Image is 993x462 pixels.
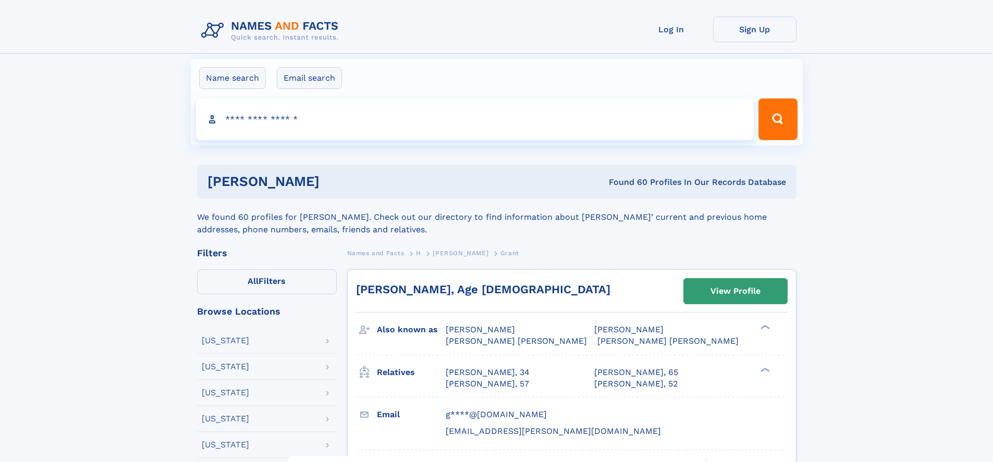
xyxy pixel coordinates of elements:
[202,363,249,371] div: [US_STATE]
[446,367,530,378] a: [PERSON_NAME], 34
[277,67,342,89] label: Email search
[684,279,787,304] a: View Profile
[713,17,796,42] a: Sign Up
[377,321,446,339] h3: Also known as
[416,249,421,257] span: H
[197,248,337,258] div: Filters
[594,324,664,334] span: [PERSON_NAME]
[446,336,587,346] span: [PERSON_NAME] [PERSON_NAME]
[197,269,337,294] label: Filters
[597,336,739,346] span: [PERSON_NAME] [PERSON_NAME]
[196,98,754,140] input: search input
[758,366,770,373] div: ❯
[416,246,421,259] a: H
[446,378,529,390] a: [PERSON_NAME], 57
[710,279,761,303] div: View Profile
[446,426,661,436] span: [EMAIL_ADDRESS][PERSON_NAME][DOMAIN_NAME]
[758,98,797,140] button: Search Button
[356,283,610,296] a: [PERSON_NAME], Age [DEMOGRAPHIC_DATA]
[464,177,786,188] div: Found 60 Profiles In Our Records Database
[594,378,678,390] a: [PERSON_NAME], 52
[758,324,770,331] div: ❯
[500,249,519,257] span: Grant
[202,415,249,423] div: [US_STATE]
[377,364,446,381] h3: Relatives
[594,367,678,378] a: [PERSON_NAME], 65
[446,324,515,334] span: [PERSON_NAME]
[433,249,488,257] span: [PERSON_NAME]
[347,246,404,259] a: Names and Facts
[377,406,446,423] h3: Email
[433,246,488,259] a: [PERSON_NAME]
[197,17,347,45] img: Logo Names and Facts
[202,389,249,397] div: [US_STATE]
[197,198,796,236] div: We found 60 profiles for [PERSON_NAME]. Check out our directory to find information about [PERSON...
[197,307,337,316] div: Browse Locations
[207,175,464,188] h1: [PERSON_NAME]
[202,336,249,345] div: [US_STATE]
[630,17,713,42] a: Log In
[199,67,266,89] label: Name search
[202,441,249,449] div: [US_STATE]
[248,276,259,286] span: All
